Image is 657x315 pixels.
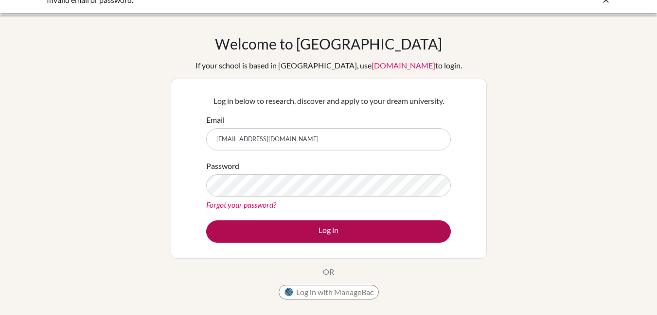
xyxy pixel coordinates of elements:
a: Forgot your password? [206,200,276,209]
a: [DOMAIN_NAME] [372,61,435,70]
h1: Welcome to [GEOGRAPHIC_DATA] [215,35,442,52]
label: Password [206,160,239,172]
div: If your school is based in [GEOGRAPHIC_DATA], use to login. [195,60,462,71]
button: Log in [206,220,451,243]
p: Log in below to research, discover and apply to your dream university. [206,95,451,107]
p: OR [323,266,334,278]
button: Log in with ManageBac [279,285,379,299]
label: Email [206,114,225,126]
